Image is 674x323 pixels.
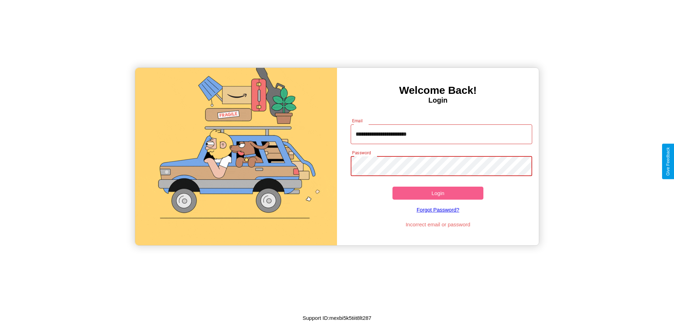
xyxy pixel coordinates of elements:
h3: Welcome Back! [337,84,539,96]
a: Forgot Password? [347,200,529,220]
label: Password [352,150,371,156]
img: gif [135,68,337,245]
p: Incorrect email or password [347,220,529,229]
label: Email [352,118,363,124]
div: Give Feedback [666,147,670,176]
h4: Login [337,96,539,104]
p: Support ID: mexbi5k5tiit8lt287 [303,313,371,323]
button: Login [392,187,483,200]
